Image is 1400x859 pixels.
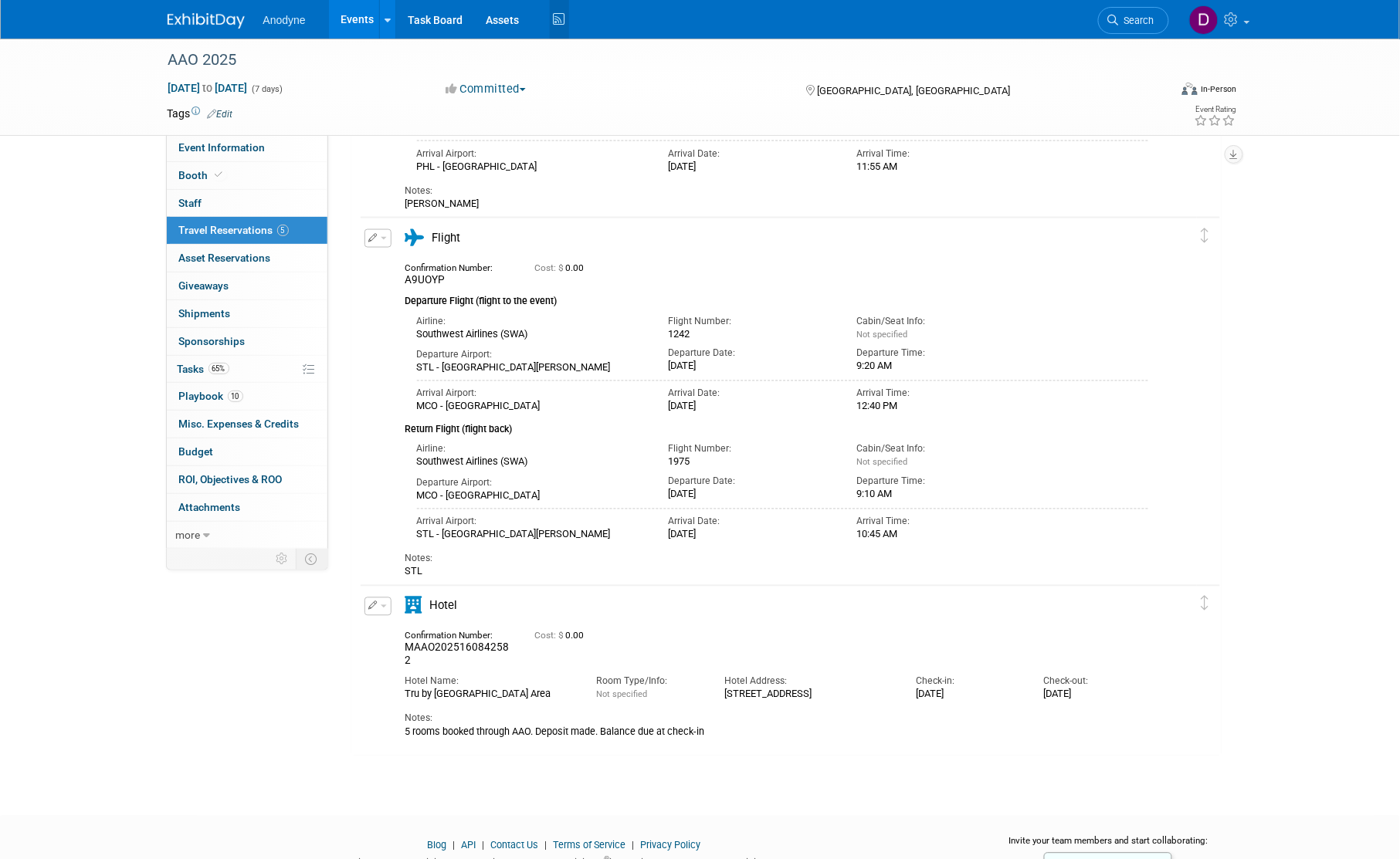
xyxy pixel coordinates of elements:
[597,675,701,688] div: Room Type/Info:
[405,258,512,273] div: Confirmation Number:
[857,330,908,340] span: Not specified
[668,387,833,401] div: Arrival Date:
[857,316,1022,329] div: Cabin/Seat Info:
[628,840,638,851] span: |
[535,631,591,641] span: 0.00
[269,549,297,569] td: Personalize Event Tab Strip
[668,161,833,173] div: [DATE]
[668,443,833,456] div: Flight Number:
[916,688,1020,701] div: [DATE]
[1194,106,1236,113] div: Event Rating
[277,225,289,236] span: 5
[417,161,646,173] div: PHL - [GEOGRAPHIC_DATA]
[1044,688,1148,701] div: [DATE]
[179,307,231,320] span: Shipments
[857,401,1022,413] div: 12:40 PM
[168,81,249,95] span: [DATE] [DATE]
[984,835,1233,858] div: Invite your team members and start collaborating:
[1078,80,1237,103] div: Event Format
[201,82,215,94] span: to
[208,109,233,120] a: Edit
[1200,83,1236,95] div: In-Person
[417,490,646,502] div: MCO - [GEOGRAPHIC_DATA]
[417,387,646,401] div: Arrival Airport:
[668,360,833,373] div: [DATE]
[417,529,646,541] div: STL - [GEOGRAPHIC_DATA][PERSON_NAME]
[724,688,893,701] div: [STREET_ADDRESS]
[167,300,327,327] a: Shipments
[668,401,833,413] div: [DATE]
[427,840,446,851] a: Blog
[535,262,566,273] span: Cost: $
[405,553,1149,566] div: Notes:
[417,349,646,362] div: Departure Airport:
[405,597,422,614] i: Hotel
[440,81,532,97] button: Committed
[857,347,1022,360] div: Departure Time:
[818,85,1011,96] span: [GEOGRAPHIC_DATA], [GEOGRAPHIC_DATA]
[179,141,266,154] span: Event Information
[405,229,425,246] i: Flight
[228,391,243,402] span: 10
[417,329,646,341] div: Southwest Airlines (SWA)
[916,675,1020,688] div: Check-in:
[668,316,833,329] div: Flight Number:
[163,46,1146,74] div: AAO 2025
[417,477,646,490] div: Departure Airport:
[668,147,833,161] div: Arrival Date:
[168,13,245,29] img: ExhibitDay
[179,335,246,347] span: Sponsorships
[417,147,646,161] div: Arrival Airport:
[1182,83,1198,95] img: Format-Inperson.png
[417,401,646,413] div: MCO - [GEOGRAPHIC_DATA]
[668,329,833,341] div: 1242
[417,456,646,468] div: Southwest Airlines (SWA)
[1202,228,1209,242] i: Click and drag to move item
[179,501,241,513] span: Attachments
[167,245,327,272] a: Asset Reservations
[597,690,648,700] span: Not specified
[857,458,908,468] span: Not specified
[857,360,1022,373] div: 9:20 AM
[535,262,591,273] span: 0.00
[167,383,327,410] a: Playbook10
[541,840,551,851] span: |
[405,184,1149,198] div: Notes:
[417,362,646,374] div: STL - [GEOGRAPHIC_DATA][PERSON_NAME]
[405,626,512,641] div: Confirmation Number:
[535,631,566,641] span: Cost: $
[405,566,1149,578] div: STL
[857,443,1022,456] div: Cabin/Seat Info:
[179,224,289,236] span: Travel Reservations
[1044,675,1148,688] div: Check-out:
[167,356,327,383] a: Tasks65%
[167,217,327,244] a: Travel Reservations5
[857,489,1022,501] div: 9:10 AM
[668,529,833,541] div: [DATE]
[405,726,1149,739] div: 5 rooms booked through AAO. Deposit made. Balance due at check-in
[1098,7,1169,34] a: Search
[296,549,327,569] td: Toggle Event Tabs
[167,328,327,355] a: Sponsorships
[405,712,1149,725] div: Notes:
[430,599,458,613] span: Hotel
[1189,5,1219,35] img: Dawn Jozwiak
[405,286,1149,309] div: Departure Flight (flight to the event)
[478,840,488,851] span: |
[1202,596,1209,610] i: Click and drag to move item
[857,516,1022,529] div: Arrival Time:
[405,641,510,667] span: MAAO2025160842582
[668,456,833,468] div: 1975
[417,316,646,329] div: Airline:
[178,363,229,375] span: Tasks
[405,688,574,701] div: Tru by [GEOGRAPHIC_DATA] Area
[857,475,1022,489] div: Departure Time:
[179,390,243,402] span: Playbook
[179,279,229,292] span: Giveaways
[167,438,327,465] a: Budget
[857,147,1022,161] div: Arrival Time:
[167,272,327,299] a: Giveaways
[179,197,202,209] span: Staff
[176,529,201,541] span: more
[432,231,461,245] span: Flight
